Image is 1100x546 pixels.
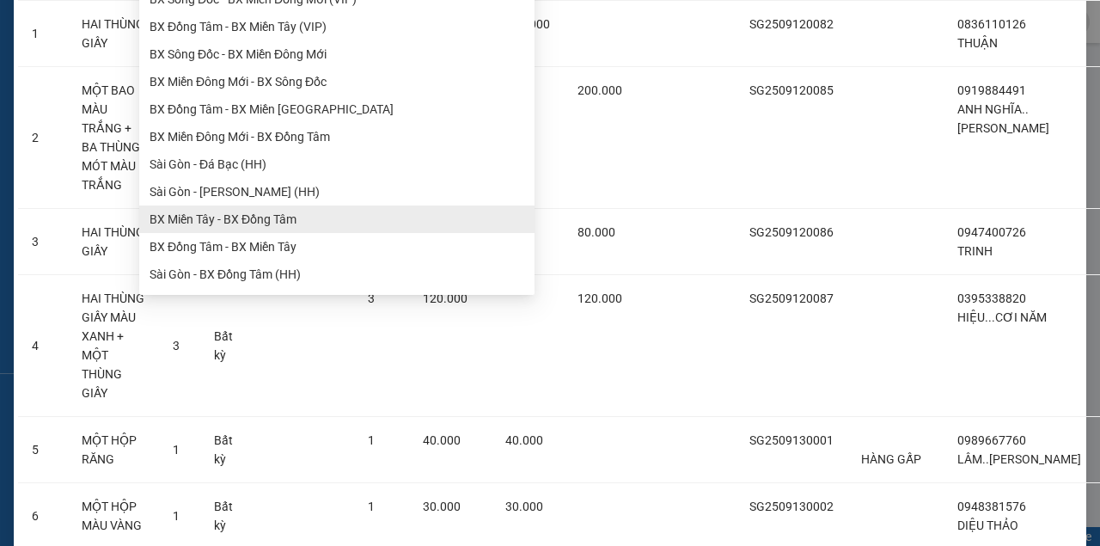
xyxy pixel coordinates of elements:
span: 80.000 [577,225,615,239]
li: BX Sông Đốc - BX Miền Đông Mới [139,40,535,68]
span: SG2509120082 [749,17,834,31]
span: 0989667760 [957,433,1026,447]
span: SG2509130001 [749,433,834,447]
span: 3 [368,291,375,305]
span: 0948381576 [957,500,1026,513]
span: SG2509120085 [749,83,834,97]
span: 1 [368,500,375,513]
span: ANH NGHĨA..[PERSON_NAME] [957,102,1049,135]
li: BX Đồng Tâm - BX Miền Tây [139,233,535,261]
li: BX Đồng Tâm - BX Miền Tây (VIP) [139,13,535,40]
td: HAI THÙNG GIẤY MÀU XANH + MỘT THÙNG GIẤY [68,275,159,417]
td: 3 [18,209,68,275]
span: DIỆU THẢO [957,518,1018,532]
span: 120.000 [423,291,467,305]
span: 0395338820 [957,291,1026,305]
li: BX Đồng Tâm - BX Miền [GEOGRAPHIC_DATA] [139,95,535,123]
span: HIỆU...CƠI NĂM [957,310,1047,324]
span: 40.000 [423,433,461,447]
li: BX Miền Tây - BX Đồng Tâm [139,206,535,233]
span: LÂM..[PERSON_NAME] [957,452,1081,466]
td: MỘT HỘP RĂNG [68,417,159,483]
li: Sài Gòn - Đá Bạc (HH) [139,150,535,178]
li: VP Trạm Sông Đốc [119,73,229,92]
span: 200.000 [577,83,622,97]
span: environment [119,95,131,107]
span: THUẬN [957,36,998,50]
span: TRINH [957,244,993,258]
span: 30.000 [505,500,543,513]
li: VP Trạm [GEOGRAPHIC_DATA] [9,73,119,130]
span: 1 [173,509,180,523]
span: 0919884491 [957,83,1026,97]
td: HAI THÙNG GIẤY [68,1,159,67]
b: Khóm 7 - Thị Trấn Sông Đốc [119,95,202,127]
span: SG2509120086 [749,225,834,239]
span: HÀNG GẤP [861,452,921,466]
td: 5 [18,417,68,483]
td: Bất kỳ [200,275,252,417]
span: SG2509120087 [749,291,834,305]
li: Xe Khách THẮNG [9,9,249,41]
span: 1 [368,433,375,447]
td: Bất kỳ [200,417,252,483]
td: 1 [18,1,68,67]
td: 4 [18,275,68,417]
li: Sài Gòn - BX Đồng Tâm (HH) [139,261,535,288]
span: SG2509130002 [749,500,834,513]
span: 0836110126 [957,17,1026,31]
span: 0947400726 [957,225,1026,239]
span: 120.000 [577,291,622,305]
img: logo.jpg [9,9,69,69]
span: 40.000 [505,433,543,447]
li: BX Miền Đông Mới - BX Sông Đốc [139,68,535,95]
span: 3 [173,339,180,353]
li: BX Miền Đông Mới - BX Đồng Tâm [139,123,535,150]
td: HAI THÙNG GIẤY [68,209,159,275]
td: 2 [18,67,68,209]
td: MỘT BAO MÀU TRẮNG + BA THÙNG MÓT MÀU TRẮNG [68,67,159,209]
span: 30.000 [423,500,461,513]
span: 1 [173,443,180,457]
li: Sài Gòn - [PERSON_NAME] (HH) [139,178,535,206]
